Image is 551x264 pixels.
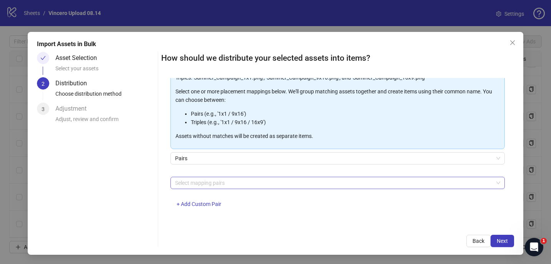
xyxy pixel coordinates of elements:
[509,40,516,46] span: close
[175,87,500,104] p: Select one or more placement mappings below. We'll group matching assets together and create item...
[42,106,45,112] span: 3
[491,235,514,247] button: Next
[37,40,514,49] div: Import Assets in Bulk
[55,64,155,77] div: Select your assets
[191,110,500,118] li: Pairs (e.g., '1x1 / 9x16')
[161,52,514,65] h2: How should we distribute your selected assets into items?
[506,37,519,49] button: Close
[473,238,484,244] span: Back
[177,201,221,207] span: + Add Custom Pair
[497,238,508,244] span: Next
[175,153,501,164] span: Pairs
[55,52,103,64] div: Asset Selection
[170,198,227,211] button: + Add Custom Pair
[40,55,46,61] span: check
[55,115,155,128] div: Adjust, review and confirm
[55,90,155,103] div: Choose distribution method
[55,103,93,115] div: Adjustment
[541,238,547,244] span: 1
[175,132,500,140] p: Assets without matches will be created as separate items.
[466,235,491,247] button: Back
[191,118,500,126] li: Triples (e.g., '1x1 / 9x16 / 16x9')
[42,81,45,87] span: 2
[525,238,543,256] iframe: Intercom live chat
[55,77,93,90] div: Distribution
